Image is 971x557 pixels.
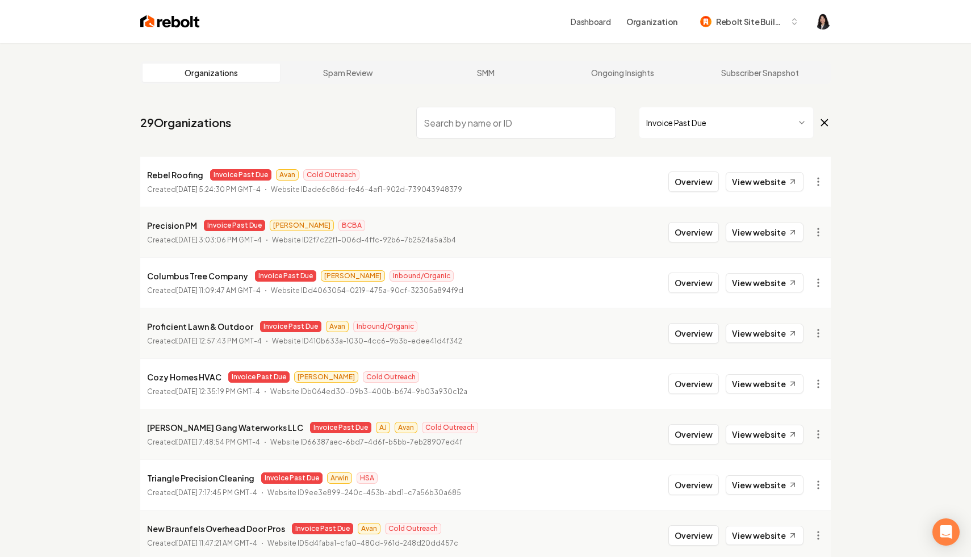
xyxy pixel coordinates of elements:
[726,172,803,191] a: View website
[691,64,828,82] a: Subscriber Snapshot
[620,11,684,32] button: Organization
[140,14,200,30] img: Rebolt Logo
[204,220,265,231] span: Invoice Past Due
[147,285,261,296] p: Created
[815,14,831,30] button: Open user button
[280,64,417,82] a: Spam Review
[303,169,359,181] span: Cold Outreach
[321,270,385,282] span: [PERSON_NAME]
[147,370,221,384] p: Cozy Homes HVAC
[932,518,960,546] div: Open Intercom Messenger
[385,523,441,534] span: Cold Outreach
[147,487,257,499] p: Created
[326,321,349,332] span: Avan
[143,64,280,82] a: Organizations
[338,220,365,231] span: BCBA
[726,324,803,343] a: View website
[176,539,257,547] time: [DATE] 11:47:21 AM GMT-4
[140,115,231,131] a: 29Organizations
[310,422,371,433] span: Invoice Past Due
[272,336,462,347] p: Website ID 410b633a-1030-4cc6-9b3b-edee41d4f342
[726,374,803,393] a: View website
[276,169,299,181] span: Avan
[292,523,353,534] span: Invoice Past Due
[267,487,461,499] p: Website ID 9ee3e899-240c-453b-abd1-c7a56b30a685
[176,185,261,194] time: [DATE] 5:24:30 PM GMT-4
[353,321,417,332] span: Inbound/Organic
[422,422,478,433] span: Cold Outreach
[294,371,358,383] span: [PERSON_NAME]
[147,234,262,246] p: Created
[271,184,462,195] p: Website ID ade6c86d-fe46-4af1-902d-739043948379
[327,472,352,484] span: Arwin
[668,323,719,344] button: Overview
[270,437,462,448] p: Website ID 66387aec-6bd7-4d6f-b5bb-7eb28907ed4f
[358,523,380,534] span: Avan
[668,374,719,394] button: Overview
[176,438,260,446] time: [DATE] 7:48:54 PM GMT-4
[726,526,803,545] a: View website
[210,169,271,181] span: Invoice Past Due
[357,472,378,484] span: HSA
[261,472,323,484] span: Invoice Past Due
[255,270,316,282] span: Invoice Past Due
[571,16,610,27] a: Dashboard
[726,425,803,444] a: View website
[726,475,803,495] a: View website
[176,488,257,497] time: [DATE] 7:17:45 PM GMT-4
[395,422,417,433] span: Avan
[668,475,719,495] button: Overview
[668,525,719,546] button: Overview
[271,285,463,296] p: Website ID d4063054-0219-475a-90cf-32305a894f9d
[267,538,458,549] p: Website ID 5d4faba1-cfa0-480d-961d-248d20dd457c
[147,269,248,283] p: Columbus Tree Company
[147,522,285,535] p: New Braunfels Overhead Door Pros
[417,64,554,82] a: SMM
[726,273,803,292] a: View website
[228,371,290,383] span: Invoice Past Due
[147,336,262,347] p: Created
[363,371,419,383] span: Cold Outreach
[668,273,719,293] button: Overview
[390,270,454,282] span: Inbound/Organic
[716,16,785,28] span: Rebolt Site Builder
[668,171,719,192] button: Overview
[176,387,260,396] time: [DATE] 12:35:19 PM GMT-4
[147,184,261,195] p: Created
[416,107,616,139] input: Search by name or ID
[176,236,262,244] time: [DATE] 3:03:06 PM GMT-4
[260,321,321,332] span: Invoice Past Due
[815,14,831,30] img: Haley Paramoure
[147,386,260,397] p: Created
[700,16,711,27] img: Rebolt Site Builder
[147,538,257,549] p: Created
[554,64,692,82] a: Ongoing Insights
[726,223,803,242] a: View website
[147,421,303,434] p: [PERSON_NAME] Gang Waterworks LLC
[176,286,261,295] time: [DATE] 11:09:47 AM GMT-4
[270,220,334,231] span: [PERSON_NAME]
[668,424,719,445] button: Overview
[147,320,253,333] p: Proficient Lawn & Outdoor
[668,222,719,242] button: Overview
[147,168,203,182] p: Rebel Roofing
[272,234,456,246] p: Website ID 2f7c22f1-006d-4ffc-92b6-7b2524a5a3b4
[270,386,467,397] p: Website ID b064ed30-09b3-400b-b674-9b03a930c12a
[147,471,254,485] p: Triangle Precision Cleaning
[147,437,260,448] p: Created
[376,422,390,433] span: AJ
[176,337,262,345] time: [DATE] 12:57:43 PM GMT-4
[147,219,197,232] p: Precision PM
